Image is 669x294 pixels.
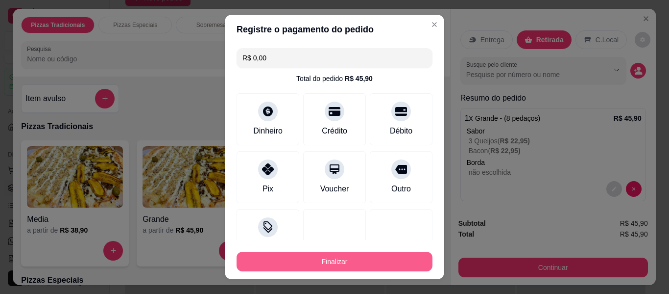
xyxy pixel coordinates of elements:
[296,74,373,83] div: Total do pedido
[322,125,347,137] div: Crédito
[263,183,273,195] div: Pix
[253,125,283,137] div: Dinheiro
[242,48,427,68] input: Ex.: hambúrguer de cordeiro
[320,183,349,195] div: Voucher
[390,125,412,137] div: Débito
[391,183,411,195] div: Outro
[427,17,442,32] button: Close
[345,74,373,83] div: R$ 45,90
[237,252,432,271] button: Finalizar
[225,15,444,44] header: Registre o pagamento do pedido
